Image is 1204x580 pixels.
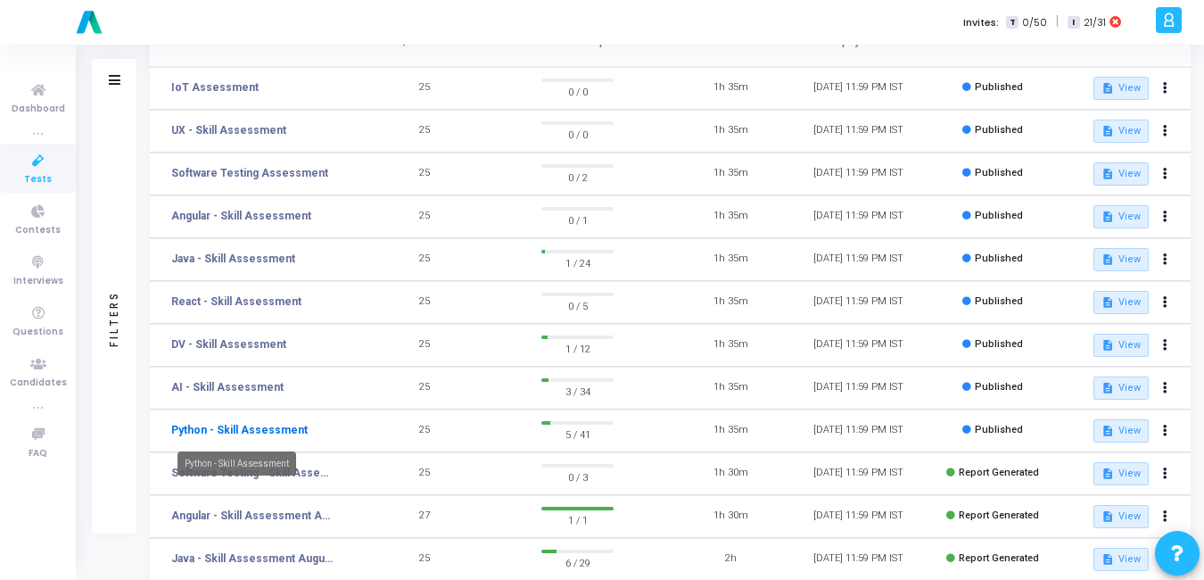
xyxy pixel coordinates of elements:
[1093,334,1148,357] button: View
[667,238,795,281] td: 1h 35m
[1101,82,1114,95] mat-icon: description
[171,379,284,395] a: AI - Skill Assessment
[1084,15,1106,30] span: 21/31
[541,125,614,143] span: 0 / 0
[360,452,488,495] td: 25
[1093,77,1148,100] button: View
[171,422,308,438] a: Python - Skill Assessment
[1006,16,1018,29] span: T
[795,238,922,281] td: [DATE] 11:59 PM IST
[975,381,1023,393] span: Published
[1093,419,1148,443] button: View
[360,238,488,281] td: 25
[360,324,488,367] td: 25
[1101,339,1114,352] mat-icon: description
[360,410,488,452] td: 25
[1093,462,1148,485] button: View
[1101,510,1114,523] mat-icon: description
[171,294,301,310] a: React - Skill Assessment
[795,324,922,367] td: [DATE] 11:59 PM IST
[24,172,52,187] span: Tests
[667,324,795,367] td: 1h 35m
[975,338,1023,350] span: Published
[541,510,614,528] span: 1 / 1
[667,281,795,324] td: 1h 35m
[1101,425,1114,437] mat-icon: description
[1093,548,1148,571] button: View
[975,124,1023,136] span: Published
[1101,253,1114,266] mat-icon: description
[360,110,488,153] td: 25
[1101,168,1114,180] mat-icon: description
[959,510,1039,521] span: Report Generated
[360,195,488,238] td: 25
[1101,125,1114,137] mat-icon: description
[541,553,614,571] span: 6 / 29
[667,410,795,452] td: 1h 35m
[1056,12,1059,31] span: |
[1093,377,1148,400] button: View
[795,452,922,495] td: [DATE] 11:59 PM IST
[1101,553,1114,566] mat-icon: description
[795,195,922,238] td: [DATE] 11:59 PM IST
[1093,248,1148,271] button: View
[959,467,1039,478] span: Report Generated
[360,281,488,324] td: 25
[541,168,614,186] span: 0 / 2
[12,102,65,117] span: Dashboard
[171,551,334,567] a: Java - Skill Assessment August
[795,367,922,410] td: [DATE] 11:59 PM IST
[541,211,614,228] span: 0 / 1
[667,153,795,195] td: 1h 35m
[171,208,311,224] a: Angular - Skill Assessment
[541,382,614,400] span: 3 / 34
[171,122,286,138] a: UX - Skill Assessment
[171,79,259,95] a: IoT Assessment
[963,15,999,30] label: Invites:
[667,110,795,153] td: 1h 35m
[667,495,795,538] td: 1h 30m
[360,495,488,538] td: 27
[171,251,295,267] a: Java - Skill Assessment
[975,295,1023,307] span: Published
[795,410,922,452] td: [DATE] 11:59 PM IST
[1101,468,1114,480] mat-icon: description
[975,424,1023,435] span: Published
[541,468,614,485] span: 0 / 3
[975,210,1023,221] span: Published
[29,446,47,461] span: FAQ
[1093,205,1148,228] button: View
[541,339,614,357] span: 1 / 12
[795,110,922,153] td: [DATE] 11:59 PM IST
[1093,120,1148,143] button: View
[1093,291,1148,314] button: View
[1093,162,1148,186] button: View
[1101,382,1114,394] mat-icon: description
[795,67,922,110] td: [DATE] 11:59 PM IST
[1101,211,1114,223] mat-icon: description
[795,281,922,324] td: [DATE] 11:59 PM IST
[71,4,107,40] img: logo
[171,508,334,524] a: Angular - Skill Assessment August
[13,274,63,289] span: Interviews
[177,452,296,476] div: Python - Skill Assessment
[667,195,795,238] td: 1h 35m
[795,153,922,195] td: [DATE] 11:59 PM IST
[106,220,122,416] div: Filters
[1068,16,1079,29] span: I
[667,67,795,110] td: 1h 35m
[541,296,614,314] span: 0 / 5
[360,67,488,110] td: 25
[1101,296,1114,309] mat-icon: description
[959,552,1039,564] span: Report Generated
[975,167,1023,178] span: Published
[795,495,922,538] td: [DATE] 11:59 PM IST
[360,153,488,195] td: 25
[171,336,286,352] a: DV - Skill Assessment
[667,452,795,495] td: 1h 30m
[1093,505,1148,528] button: View
[12,325,63,340] span: Questions
[360,367,488,410] td: 25
[171,165,328,181] a: Software Testing Assessment
[10,376,67,391] span: Candidates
